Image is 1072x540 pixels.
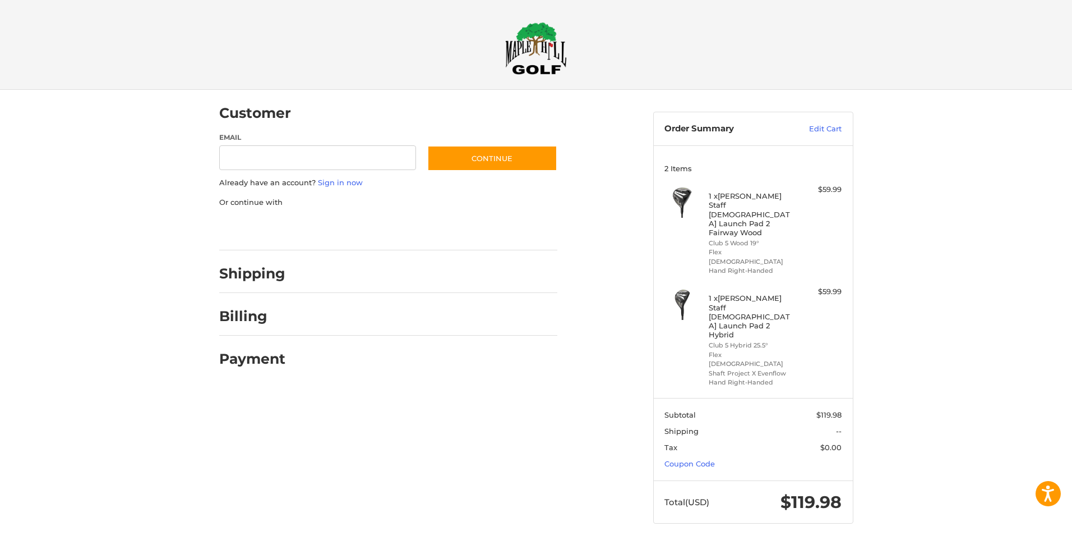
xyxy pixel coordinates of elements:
[797,286,842,298] div: $59.99
[219,350,285,368] h2: Payment
[219,265,285,282] h2: Shipping
[836,427,842,436] span: --
[709,350,794,369] li: Flex [DEMOGRAPHIC_DATA]
[709,191,794,237] h4: 1 x [PERSON_NAME] Staff [DEMOGRAPHIC_DATA] Launch Pad 2 Fairway Wood
[215,219,299,239] iframe: PayPal-paypal
[816,410,842,419] span: $119.98
[780,492,842,512] span: $119.98
[979,510,1072,540] iframe: Google Customer Reviews
[219,104,291,122] h2: Customer
[219,308,285,325] h2: Billing
[797,184,842,195] div: $59.99
[219,197,557,208] p: Or continue with
[664,123,785,135] h3: Order Summary
[664,497,709,507] span: Total (USD)
[311,219,395,239] iframe: PayPal-paylater
[405,219,489,239] iframe: PayPal-venmo
[709,248,794,266] li: Flex [DEMOGRAPHIC_DATA]
[318,178,363,187] a: Sign in now
[664,410,696,419] span: Subtotal
[664,427,699,436] span: Shipping
[709,266,794,276] li: Hand Right-Handed
[709,341,794,350] li: Club 5 Hybrid 25.5°
[664,164,842,173] h3: 2 Items
[219,177,557,189] p: Already have an account?
[505,22,567,75] img: Maple Hill Golf
[709,369,794,378] li: Shaft Project X Evenflow
[664,443,677,452] span: Tax
[709,378,794,387] li: Hand Right-Handed
[664,459,715,468] a: Coupon Code
[785,123,842,135] a: Edit Cart
[709,239,794,248] li: Club 5 Wood 19°
[709,294,794,339] h4: 1 x [PERSON_NAME] Staff [DEMOGRAPHIC_DATA] Launch Pad 2 Hybrid
[219,132,417,143] label: Email
[427,145,557,171] button: Continue
[820,443,842,452] span: $0.00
